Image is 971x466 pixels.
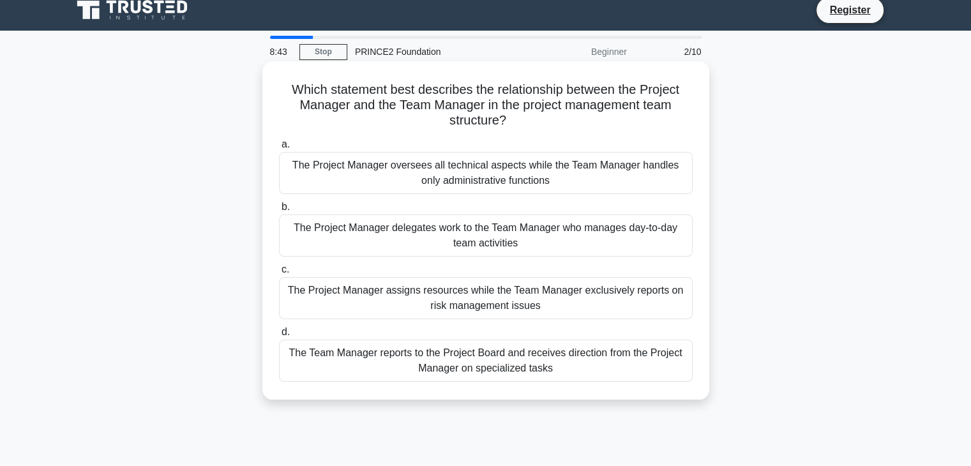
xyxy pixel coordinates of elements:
span: a. [282,139,290,149]
div: 2/10 [635,39,709,64]
a: Stop [299,44,347,60]
div: The Project Manager oversees all technical aspects while the Team Manager handles only administra... [279,152,693,194]
div: Beginner [523,39,635,64]
h5: Which statement best describes the relationship between the Project Manager and the Team Manager ... [278,82,694,129]
div: PRINCE2 Foundation [347,39,523,64]
span: b. [282,201,290,212]
span: c. [282,264,289,274]
div: 8:43 [262,39,299,64]
div: The Project Manager assigns resources while the Team Manager exclusively reports on risk manageme... [279,277,693,319]
span: d. [282,326,290,337]
div: The Project Manager delegates work to the Team Manager who manages day-to-day team activities [279,214,693,257]
div: The Team Manager reports to the Project Board and receives direction from the Project Manager on ... [279,340,693,382]
a: Register [822,2,878,18]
